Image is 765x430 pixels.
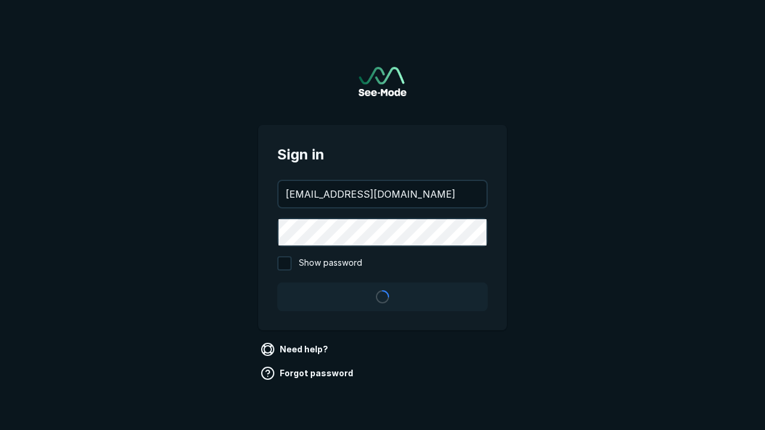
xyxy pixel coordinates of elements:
span: Show password [299,256,362,271]
a: Need help? [258,340,333,359]
input: your@email.com [279,181,486,207]
span: Sign in [277,144,488,165]
img: See-Mode Logo [359,67,406,96]
a: Forgot password [258,364,358,383]
a: Go to sign in [359,67,406,96]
